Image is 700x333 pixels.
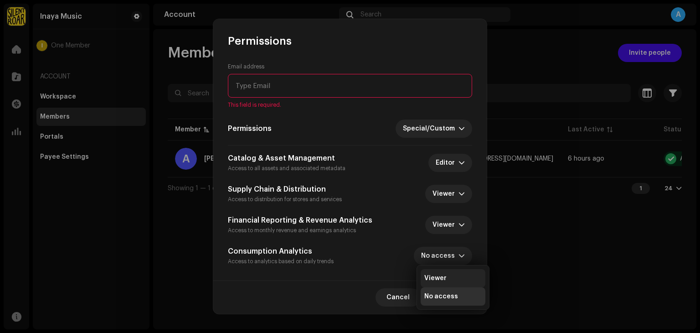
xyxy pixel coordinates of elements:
div: Permissions [228,34,472,48]
h5: Permissions [228,123,272,134]
span: Viewer [432,185,458,203]
div: dropdown trigger [458,154,465,172]
ul: Option List [417,265,489,309]
div: dropdown trigger [458,120,465,138]
li: No access [421,287,485,306]
small: Access to distribution for stores and services [228,197,342,202]
h5: Supply Chain & Distribution [228,184,342,195]
label: Email address [228,63,264,70]
span: No access [421,247,458,265]
small: Access to analytics based on daily trends [228,259,334,264]
span: Cancel [386,288,410,307]
span: Editor [436,154,458,172]
span: This field is required. [228,101,472,109]
h5: Catalog & Asset Management [228,153,345,164]
span: Special/Custom [403,120,458,138]
small: Access to monthly revenue and earnings analytics [228,228,356,233]
small: Access to all assets and associated metadata [228,166,345,171]
h5: Consumption Analytics [228,246,334,257]
button: Cancel [376,288,421,307]
h5: Financial Reporting & Revenue Analytics [228,215,372,226]
span: No access [424,292,458,301]
div: dropdown trigger [458,185,465,203]
li: Viewer [421,269,485,287]
input: Type Email [228,74,472,98]
span: Viewer [432,216,458,234]
span: Viewer [424,274,447,283]
div: dropdown trigger [458,247,465,265]
div: dropdown trigger [458,216,465,234]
